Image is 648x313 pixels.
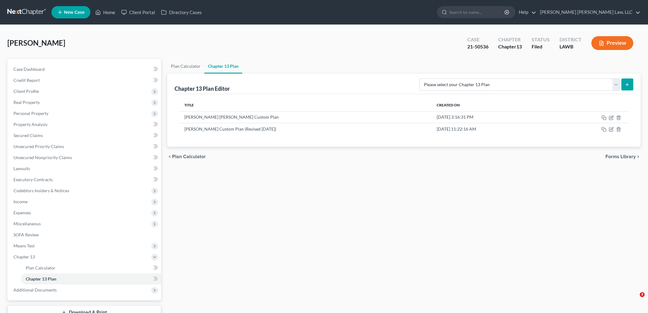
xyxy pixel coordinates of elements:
[559,36,582,43] div: District
[13,221,41,226] span: Miscellaneous
[13,210,31,215] span: Expenses
[13,188,69,193] span: Codebtors Insiders & Notices
[179,99,432,111] th: Title
[13,133,43,138] span: Secured Claims
[167,59,204,74] a: Plan Calculator
[13,243,35,248] span: Means Test
[204,59,242,74] a: Chapter 13 Plan
[13,89,39,94] span: Client Profile
[13,199,28,204] span: Income
[467,36,488,43] div: Case
[9,163,161,174] a: Lawsuits
[13,177,53,182] span: Executory Contracts
[467,43,488,50] div: 21-50536
[118,7,158,18] a: Client Portal
[172,154,206,159] span: Plan Calculator
[26,276,56,281] span: Chapter 13 Plan
[9,130,161,141] a: Secured Claims
[591,36,633,50] button: Preview
[13,166,30,171] span: Lawsuits
[26,265,55,270] span: Plan Calculator
[167,154,206,159] button: chevron_left Plan Calculator
[21,262,161,273] a: Plan Calculator
[13,254,35,259] span: Chapter 13
[13,111,48,116] span: Personal Property
[167,154,172,159] i: chevron_left
[9,229,161,240] a: SOFA Review
[13,122,47,127] span: Property Analysis
[179,123,432,135] td: [PERSON_NAME] Custom Plan (Revised [DATE])
[537,7,640,18] a: [PERSON_NAME] [PERSON_NAME] Law, LLC
[532,43,550,50] div: Filed
[9,174,161,185] a: Executory Contracts
[640,292,645,297] span: 3
[64,10,85,15] span: New Case
[627,292,642,307] iframe: Intercom live chat
[498,36,522,43] div: Chapter
[9,152,161,163] a: Unsecured Nonpriority Claims
[9,75,161,86] a: Credit Report
[13,232,39,237] span: SOFA Review
[13,155,72,160] span: Unsecured Nonpriority Claims
[516,44,522,49] span: 13
[9,141,161,152] a: Unsecured Priority Claims
[498,43,522,50] div: Chapter
[9,119,161,130] a: Property Analysis
[432,111,551,123] td: [DATE] 3:16:31 PM
[13,78,40,83] span: Credit Report
[158,7,205,18] a: Directory Cases
[7,38,65,47] span: [PERSON_NAME]
[605,154,641,159] button: Forms Library chevron_right
[559,43,582,50] div: LAWB
[449,6,505,18] input: Search by name...
[636,154,641,159] i: chevron_right
[9,64,161,75] a: Case Dashboard
[175,85,230,92] div: Chapter 13 Plan Editor
[13,287,57,292] span: Additional Documents
[13,67,45,72] span: Case Dashboard
[21,273,161,284] a: Chapter 13 Plan
[432,123,551,135] td: [DATE] 11:22:16 AM
[13,144,64,149] span: Unsecured Priority Claims
[179,111,432,123] td: [PERSON_NAME] [PERSON_NAME] Custom Plan
[605,154,636,159] span: Forms Library
[92,7,118,18] a: Home
[432,99,551,111] th: Created On
[516,7,536,18] a: Help
[13,100,40,105] span: Real Property
[532,36,550,43] div: Status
